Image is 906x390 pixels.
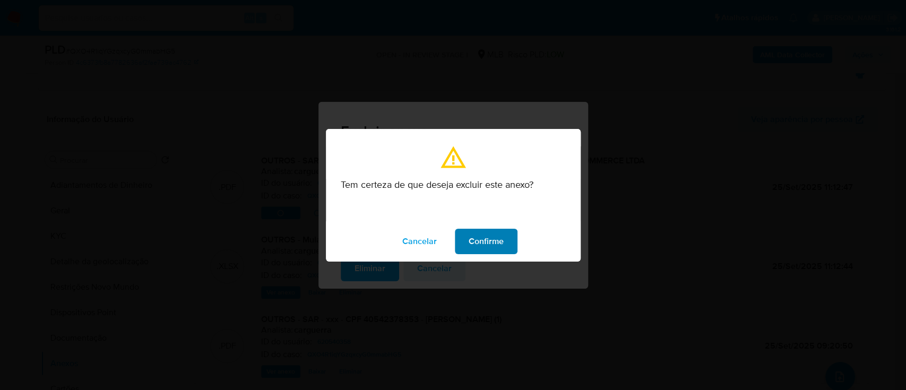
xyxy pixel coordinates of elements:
button: modal_confirmation.confirm [455,229,517,254]
span: Confirme [469,230,504,253]
button: modal_confirmation.cancel [389,229,451,254]
div: modal_confirmation.title [326,129,581,262]
p: Tem certeza de que deseja excluir este anexo? [341,179,566,190]
span: Cancelar [402,230,437,253]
